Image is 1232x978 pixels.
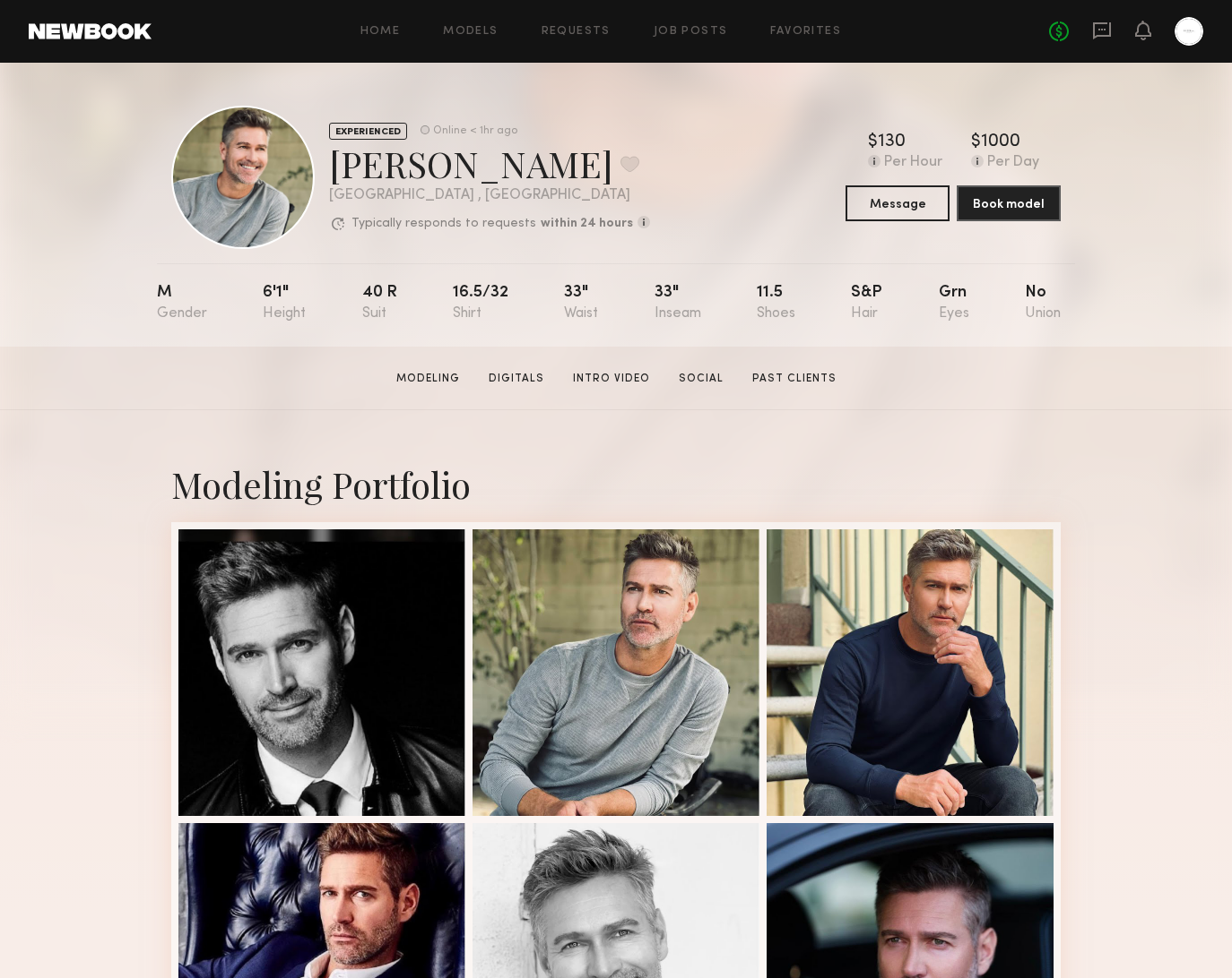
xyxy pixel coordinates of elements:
div: 1000 [981,133,1020,151]
a: Models [443,26,498,38]
div: 33" [655,285,701,322]
div: Modeling Portfolio [171,460,1061,508]
div: 33" [564,285,598,322]
b: within 24 hours [541,218,633,230]
div: Grn [939,285,969,322]
a: Intro Video [566,371,657,387]
div: [PERSON_NAME] [329,140,650,187]
a: Past Clients [745,371,844,387]
a: Modeling [389,371,467,387]
div: Per Hour [884,155,942,171]
div: Per Day [987,155,1039,171]
div: [GEOGRAPHIC_DATA] , [GEOGRAPHIC_DATA] [329,188,650,203]
button: Book model [957,185,1061,221]
button: Message [846,185,950,221]
div: M [157,285,207,322]
div: 11.5 [757,285,795,322]
p: Typically responds to requests [351,218,536,230]
div: 16.5/32 [453,285,508,322]
div: $ [971,133,981,151]
a: Favorites [770,26,841,38]
div: 6'1" [263,285,306,322]
div: Online < 1hr ago [433,125,517,137]
div: 40 r [362,285,397,322]
div: EXPERIENCED [329,123,407,140]
a: Job Posts [654,26,728,38]
a: Requests [542,26,611,38]
a: Home [360,26,401,38]
div: 130 [878,133,906,151]
div: $ [868,133,878,151]
div: No [1025,285,1061,322]
div: S&P [851,285,882,322]
a: Digitals [482,371,551,387]
a: Social [672,371,731,387]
